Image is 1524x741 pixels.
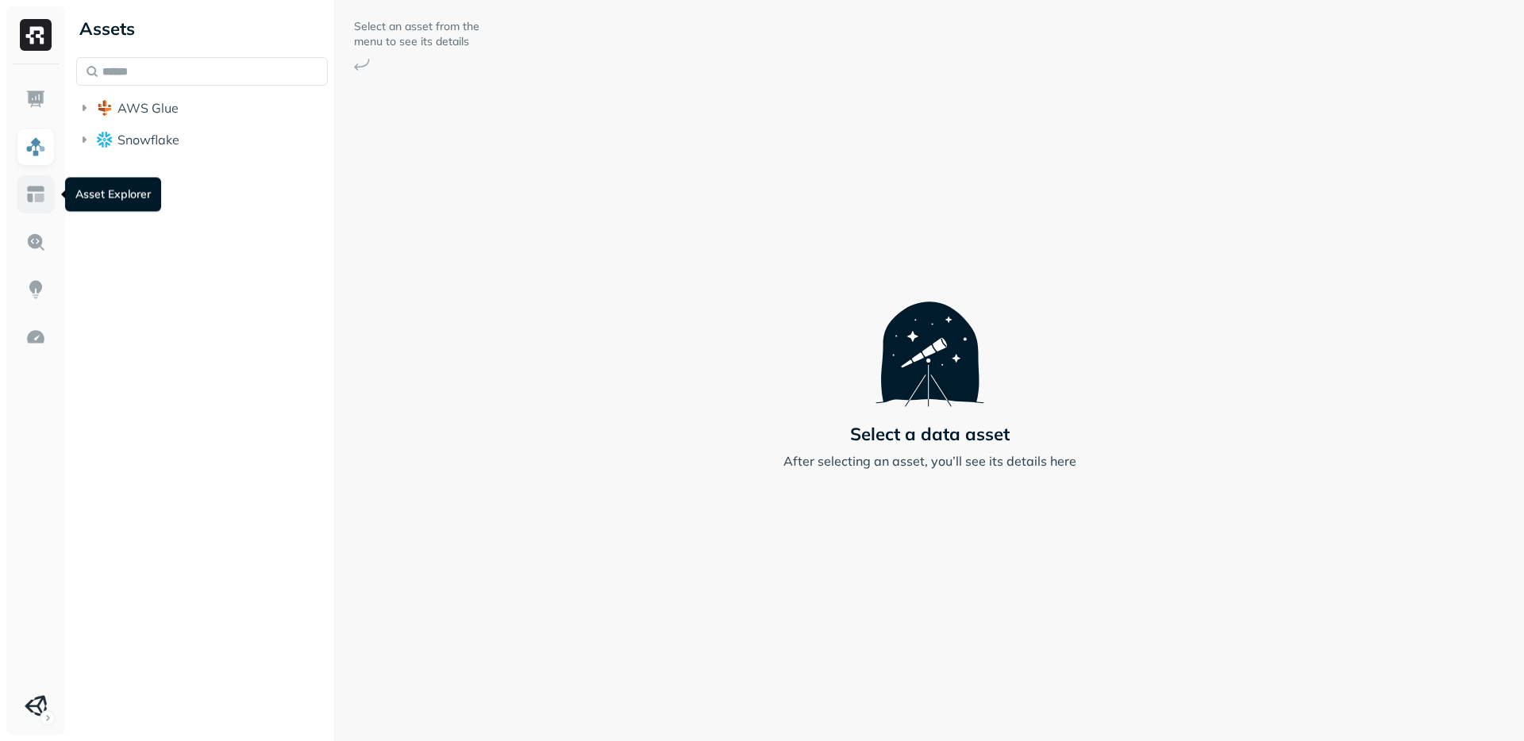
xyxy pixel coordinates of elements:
img: Arrow [354,59,370,71]
div: Assets [76,16,328,41]
img: Unity [25,695,47,717]
img: root [97,100,113,116]
img: Telescope [876,271,984,407]
span: AWS Glue [117,100,179,116]
span: Snowflake [117,132,179,148]
button: AWS Glue [76,95,328,121]
p: Select an asset from the menu to see its details [354,19,481,49]
img: Optimization [25,327,46,347]
img: Dashboard [25,89,46,109]
img: Query Explorer [25,232,46,252]
img: Asset Explorer [25,184,46,205]
img: Ryft [20,19,52,51]
img: Assets [25,136,46,157]
img: root [97,132,113,147]
p: Select a data asset [850,423,1010,445]
img: Insights [25,279,46,300]
button: Snowflake [76,127,328,152]
div: Asset Explorer [65,178,161,212]
p: After selecting an asset, you’ll see its details here [783,451,1076,470]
